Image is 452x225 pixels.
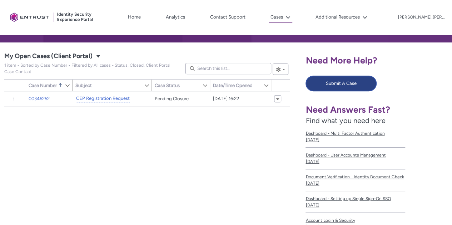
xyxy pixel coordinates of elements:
a: Subject [73,80,144,91]
span: My Open Cases (Client Portal) [4,63,170,74]
span: Document Verification - Identity Document Check [306,174,405,180]
span: Case Number [29,83,57,88]
span: Need More Help? [306,55,377,66]
a: Document Verification - Identity Document Check[DATE] [306,169,405,191]
a: Analytics, opens in new tab [164,12,187,22]
lightning-formatted-date-time: [DATE] [306,203,319,208]
input: Search this list... [185,63,271,74]
a: Contact Support [208,12,247,22]
a: CEP Registration Request [76,95,130,102]
a: Dashboard - User Accounts Management[DATE] [306,148,405,169]
lightning-formatted-date-time: [DATE] [306,181,319,186]
a: Dashboard - Setting up Single Sign-On SSO[DATE] [306,191,405,213]
span: [DATE] 16:22 [213,95,239,102]
table: My Open Cases (Client Portal) [4,91,290,106]
span: Dashboard - Multi Factor Authentication [306,130,405,137]
span: Find what you need here [306,116,385,125]
a: Date/Time Opened [210,80,263,91]
span: Pending Closure [155,95,189,102]
span: Dashboard - User Accounts Management [306,152,405,158]
p: [PERSON_NAME].[PERSON_NAME] [398,15,444,20]
button: User Profile carl.lee [398,13,445,20]
a: 00346252 [29,95,50,102]
h1: Need Answers Fast? [306,104,405,115]
lightning-formatted-date-time: [DATE] [306,137,319,142]
button: Additional Resources [314,12,369,22]
lightning-formatted-date-time: [DATE] [306,159,319,164]
span: Dashboard - Setting up Single Sign-On SSO [306,195,405,202]
span: Account Login & Security [306,217,405,224]
a: Home [126,12,143,22]
a: Dashboard - Multi Factor Authentication[DATE] [306,126,405,148]
button: Select a List View: Cases [94,52,103,60]
button: Submit A Case [306,76,377,91]
button: Cases [269,12,292,23]
a: Case Status [152,80,202,91]
a: Case Number [26,80,65,91]
span: My Open Cases (Client Portal) [4,51,93,62]
button: List View Controls [273,63,288,75]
